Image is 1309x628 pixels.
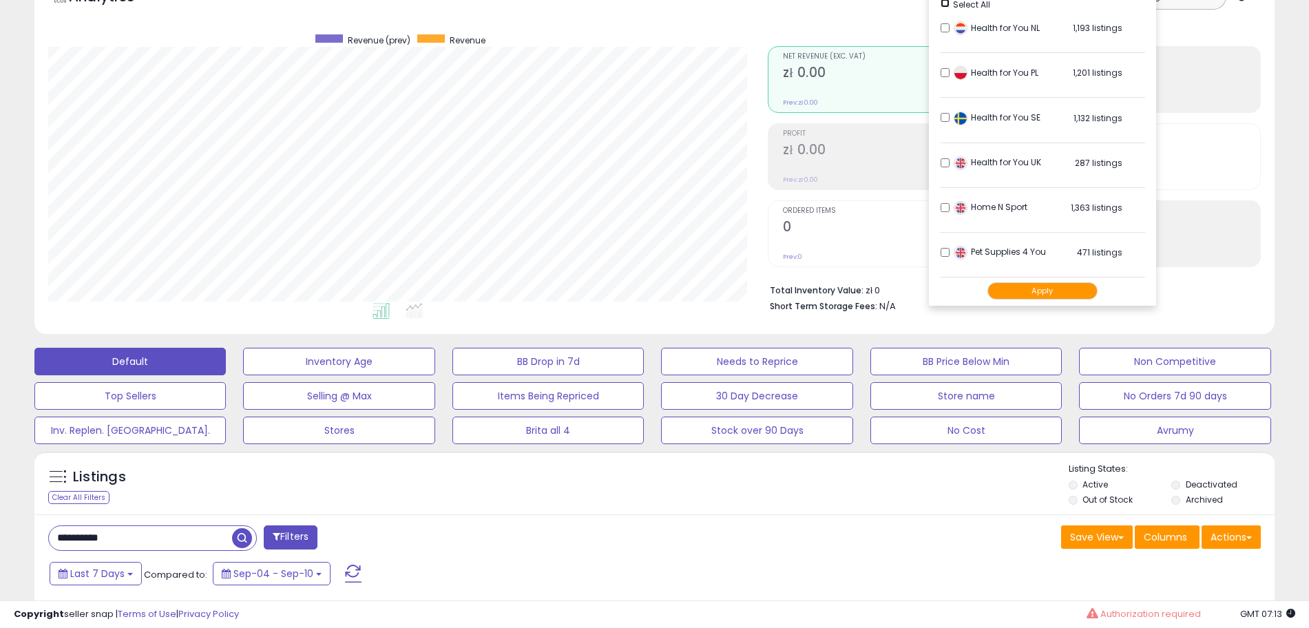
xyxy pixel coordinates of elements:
[783,130,1007,138] span: Profit
[1071,202,1122,213] span: 1,363 listings
[452,348,644,375] button: BB Drop in 7d
[783,53,1007,61] span: Net Revenue (Exc. VAT)
[34,348,226,375] button: Default
[954,112,967,125] img: sweden.png
[1144,530,1187,544] span: Columns
[954,246,1046,258] span: Pet Supplies 4 You
[243,348,434,375] button: Inventory Age
[1186,494,1223,505] label: Archived
[783,253,802,261] small: Prev: 0
[452,382,644,410] button: Items Being Repriced
[34,382,226,410] button: Top Sellers
[954,22,1040,34] span: Health for You NL
[1075,157,1122,169] span: 287 listings
[14,608,239,621] div: seller snap | |
[870,417,1062,444] button: No Cost
[661,417,852,444] button: Stock over 90 Days
[1079,348,1270,375] button: Non Competitive
[870,382,1062,410] button: Store name
[452,417,644,444] button: Brita all 4
[1240,607,1295,620] span: 2025-09-18 07:13 GMT
[1077,247,1122,258] span: 471 listings
[770,281,1250,297] li: zł 0
[34,417,226,444] button: Inv. Replen. [GEOGRAPHIC_DATA].
[783,98,819,107] small: Prev: zł 0.00
[770,300,877,312] b: Short Term Storage Fees:
[954,201,967,215] img: uk.png
[48,491,109,504] div: Clear All Filters
[1069,463,1275,476] p: Listing States:
[243,417,434,444] button: Stores
[954,246,967,260] img: uk.png
[1135,525,1200,549] button: Columns
[954,112,1040,123] span: Health for You SE
[233,567,313,580] span: Sep-04 - Sep-10
[770,284,863,296] b: Total Inventory Value:
[1082,479,1108,490] label: Active
[1074,112,1122,124] span: 1,132 listings
[14,607,64,620] strong: Copyright
[1151,598,1261,611] div: Displaying 1 to 1 of 1 items
[661,348,852,375] button: Needs to Reprice
[50,562,142,585] button: Last 7 Days
[661,382,852,410] button: 30 Day Decrease
[783,176,819,184] small: Prev: zł 0.00
[783,207,1007,215] span: Ordered Items
[870,348,1062,375] button: BB Price Below Min
[954,156,967,170] img: uk.png
[954,21,967,35] img: netherlands.png
[1061,525,1133,549] button: Save View
[1186,479,1237,490] label: Deactivated
[954,201,1027,213] span: Home N Sport
[450,34,485,46] span: Revenue
[954,156,1041,168] span: Health for You UK
[1100,607,1201,620] span: Authorization required
[1073,22,1122,34] span: 1,193 listings
[243,382,434,410] button: Selling @ Max
[1082,494,1133,505] label: Out of Stock
[1079,417,1270,444] button: Avrumy
[783,219,1007,238] h2: 0
[70,567,125,580] span: Last 7 Days
[987,282,1098,300] button: Apply
[73,468,126,487] h5: Listings
[1202,525,1261,549] button: Actions
[348,34,410,46] span: Revenue (prev)
[144,568,207,581] span: Compared to:
[118,607,176,620] a: Terms of Use
[264,525,317,549] button: Filters
[178,607,239,620] a: Privacy Policy
[879,300,896,313] span: N/A
[954,67,1038,78] span: Health for You PL
[783,65,1007,83] h2: zł 0.00
[213,562,331,585] button: Sep-04 - Sep-10
[1079,382,1270,410] button: No Orders 7d 90 days
[954,66,967,80] img: poland.png
[783,142,1007,160] h2: zł 0.00
[1073,67,1122,78] span: 1,201 listings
